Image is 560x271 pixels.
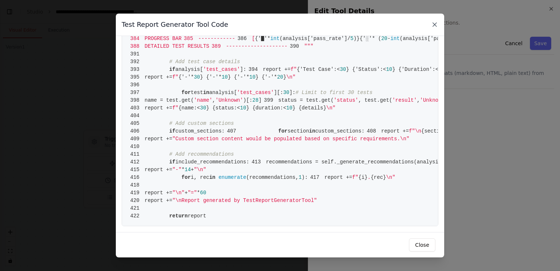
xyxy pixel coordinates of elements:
span: + [185,190,188,196]
span: { [352,66,355,72]
span: '-' [181,74,191,80]
span: 395 [128,73,145,81]
span: 1 [299,174,302,180]
span: {i} [358,174,368,180]
span: 416 [128,174,145,181]
span: {status:< [212,105,240,111]
span: ][: [274,90,283,95]
span: } [255,74,258,80]
span: 408 [365,127,382,135]
span: '░' [363,36,372,41]
span: 'Test Case' [300,66,334,72]
span: {name:< [178,105,200,111]
span: recommendations = self._generate_recommendations(analysis, report_type) [249,159,485,165]
span: 415 [128,166,145,174]
span: \n" [326,105,335,111]
span: f" [352,174,358,180]
span: 'pass_rate' [431,36,464,41]
span: 404 [128,112,145,120]
span: '-' [237,74,246,80]
span: } [206,105,209,111]
span: {details} [299,105,327,111]
span: 392 [128,58,145,66]
span: int [390,36,399,41]
span: { [262,74,265,80]
span: "\n" [194,167,206,173]
span: section [288,128,309,134]
span: , [417,97,420,103]
span: 28 [253,97,259,103]
span: # Add custom sections [169,120,234,126]
span: :< [380,66,386,72]
span: status = test.get( [278,97,334,103]
span: , test.get( [358,97,392,103]
span: { [297,66,300,72]
span: ------------ [181,36,235,41]
span: name = test.get( [145,97,194,103]
span: report += [324,174,352,180]
span: } [346,66,349,72]
span: ]: [289,90,295,95]
span: if [169,159,176,165]
span: 10 [222,74,228,80]
span: 10 [240,105,246,111]
span: 20 [381,36,387,41]
span: 386 [235,35,252,43]
span: 390 [287,43,304,50]
span: ]: [240,66,246,72]
span: "=" [188,190,197,196]
span: '-' [265,74,274,80]
span: 410 [128,143,145,151]
span: custom_sections: [176,128,225,134]
span: 30 [194,74,200,80]
span: } [246,105,249,111]
span: DETAILED TEST RESULTS [128,43,209,49]
span: report += [145,190,173,196]
span: 405 [128,120,145,127]
span: 403 [128,104,145,112]
span: '█' [258,36,267,41]
span: { [234,74,237,80]
span: "\n" [172,190,185,196]
span: "\nReport generated by TestReportGeneratorTool" [172,198,317,203]
span: for [181,90,191,95]
span: { [206,74,209,80]
span: 417 [308,174,325,181]
span: 60 [200,190,206,196]
span: 'test_cases' [237,90,274,95]
span: f" [291,66,297,72]
span: in [309,128,315,134]
span: 30 [283,90,290,95]
span: 'test_cases' [203,66,240,72]
span: ): [302,174,308,180]
span: 420 [128,197,145,205]
span: report += [263,66,291,72]
span: report += [145,136,173,142]
span: { [360,36,362,41]
span: :< [432,66,438,72]
span: return [169,213,188,219]
span: (recommendations, [246,174,299,180]
span: report += [145,105,173,111]
span: 10 [386,66,392,72]
span: , [212,97,215,103]
span: analysis[ [209,90,237,95]
span: if [169,66,176,72]
span: report [188,213,206,219]
span: 406 [128,127,145,135]
span: 385 [181,35,198,43]
span: 418 [128,181,145,189]
span: custom_sections: [315,128,364,134]
span: 413 [249,158,266,166]
span: 'Status' [355,66,380,72]
span: 409 [128,135,145,143]
span: 20 [277,74,283,80]
button: Close [409,238,435,252]
span: include_recommendations: [176,159,250,165]
span: 5 [350,36,353,41]
span: report += [145,167,173,173]
span: 'name' [194,97,212,103]
span: "-" [172,167,181,173]
span: test [191,90,203,95]
span: 394 [246,66,263,73]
